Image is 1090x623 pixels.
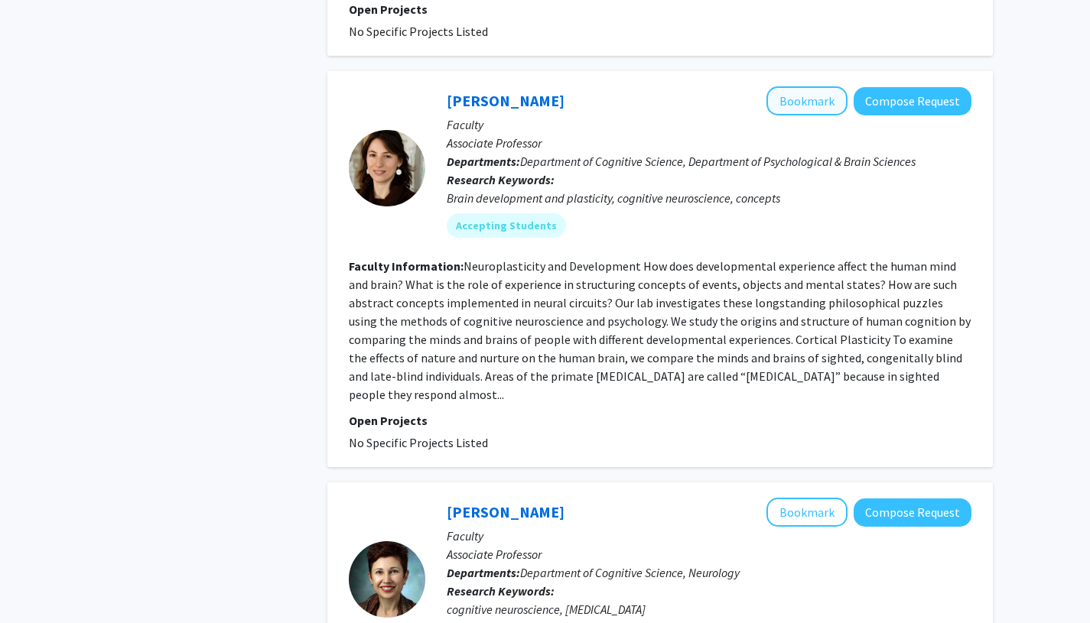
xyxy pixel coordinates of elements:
div: Brain development and plasticity, cognitive neuroscience, concepts [447,189,971,207]
div: cognitive neuroscience, [MEDICAL_DATA] [447,600,971,618]
p: Associate Professor [447,545,971,563]
button: Add Kyrana Tsapkini to Bookmarks [766,498,848,527]
button: Compose Request to Marina Bedny [854,87,971,115]
b: Departments: [447,154,520,169]
button: Add Marina Bedny to Bookmarks [766,86,848,115]
button: Compose Request to Kyrana Tsapkini [854,498,971,527]
span: Department of Cognitive Science, Department of Psychological & Brain Sciences [520,154,916,169]
span: No Specific Projects Listed [349,24,488,39]
iframe: Chat [11,554,65,612]
span: No Specific Projects Listed [349,435,488,450]
p: Associate Professor [447,134,971,152]
a: [PERSON_NAME] [447,91,565,110]
mat-chip: Accepting Students [447,213,566,238]
b: Departments: [447,565,520,580]
a: [PERSON_NAME] [447,502,565,521]
fg-read-more: Neuroplasticity and Development How does developmental experience affect the human mind and brain... [349,258,971,402]
p: Faculty [447,527,971,545]
p: Open Projects [349,411,971,430]
b: Research Keywords: [447,583,555,599]
b: Faculty Information: [349,258,464,274]
b: Research Keywords: [447,172,555,187]
p: Faculty [447,115,971,134]
span: Department of Cognitive Science, Neurology [520,565,740,580]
